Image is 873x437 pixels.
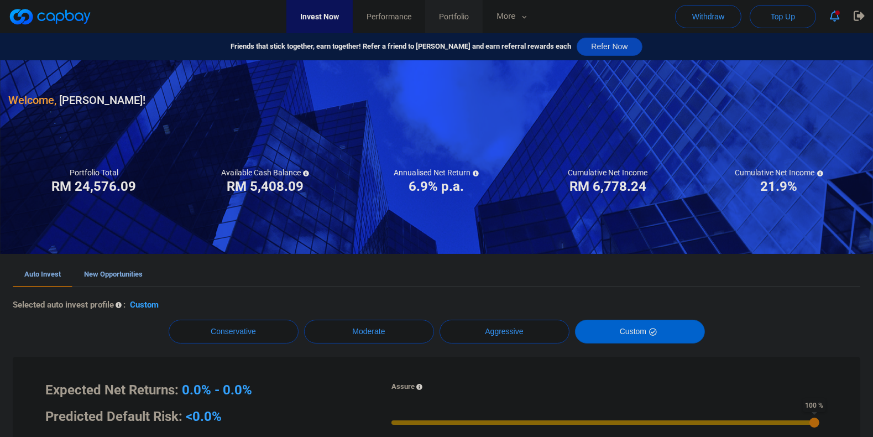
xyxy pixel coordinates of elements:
[227,178,304,195] h3: RM 5,408.09
[577,38,642,56] button: Refer Now
[761,178,798,195] h3: 21.9%
[123,298,126,311] p: :
[750,5,816,28] button: Top Up
[409,178,464,195] h3: 6.9% p.a.
[70,168,118,178] h5: Portfolio Total
[440,320,569,344] button: Aggressive
[231,41,571,53] span: Friends that stick together, earn together! Refer a friend to [PERSON_NAME] and earn referral rew...
[575,320,705,344] button: Custom
[735,168,823,178] h5: Cumulative Net Income
[8,93,56,107] span: Welcome,
[169,320,299,344] button: Conservative
[569,178,646,195] h3: RM 6,778.24
[8,91,145,109] h3: [PERSON_NAME] !
[45,408,362,425] h3: Predicted Default Risk:
[391,381,415,393] p: Assure
[13,298,114,311] p: Selected auto invest profile
[771,11,795,22] span: Top Up
[394,168,479,178] h5: Annualised Net Return
[675,5,741,28] button: Withdraw
[568,168,647,178] h5: Cumulative Net Income
[182,382,252,398] span: 0.0% - 0.0%
[367,11,411,23] span: Performance
[45,381,362,399] h3: Expected Net Returns:
[24,270,61,278] span: Auto Invest
[84,270,143,278] span: New Opportunities
[439,11,469,23] span: Portfolio
[221,168,309,178] h5: Available Cash Balance
[51,178,136,195] h3: RM 24,576.09
[803,398,826,412] span: 100 %
[304,320,434,344] button: Moderate
[186,409,222,424] span: <0.0%
[130,298,159,311] p: Custom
